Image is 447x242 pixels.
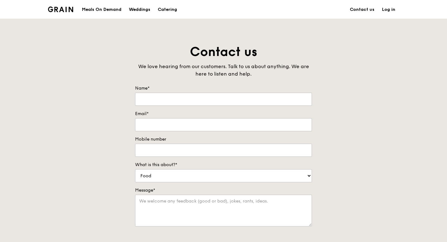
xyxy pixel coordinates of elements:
[135,111,312,117] label: Email*
[82,0,121,19] div: Meals On Demand
[135,136,312,142] label: Mobile number
[135,85,312,91] label: Name*
[378,0,399,19] a: Log in
[125,0,154,19] a: Weddings
[129,0,150,19] div: Weddings
[346,0,378,19] a: Contact us
[48,7,73,12] img: Grain
[158,0,177,19] div: Catering
[135,63,312,78] div: We love hearing from our customers. Talk to us about anything. We are here to listen and help.
[154,0,181,19] a: Catering
[135,162,312,168] label: What is this about?*
[135,187,312,193] label: Message*
[135,44,312,60] h1: Contact us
